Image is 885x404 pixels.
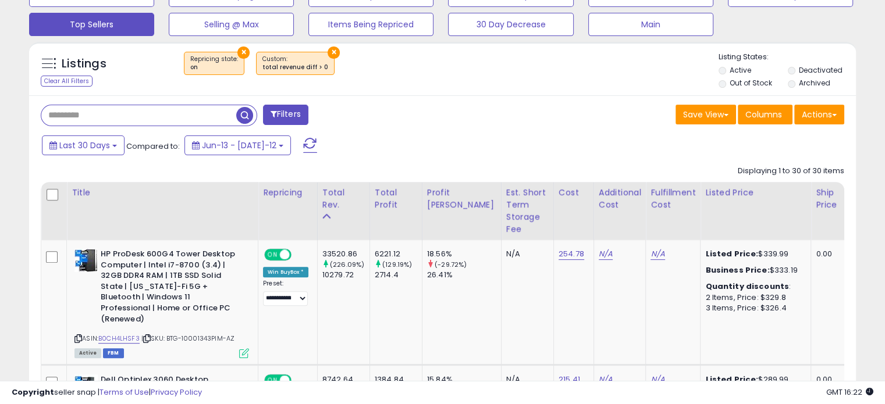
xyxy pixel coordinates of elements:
[12,387,54,398] strong: Copyright
[263,280,308,306] div: Preset:
[263,267,308,277] div: Win BuyBox *
[330,260,364,269] small: (226.09%)
[599,187,641,211] div: Additional Cost
[375,187,417,211] div: Total Profit
[730,78,772,88] label: Out of Stock
[202,140,276,151] span: Jun-13 - [DATE]-12
[237,47,250,59] button: ×
[705,187,806,199] div: Listed Price
[98,334,140,344] a: B0CH4LHSF3
[263,187,312,199] div: Repricing
[427,187,496,211] div: Profit [PERSON_NAME]
[559,248,584,260] a: 254.78
[588,13,713,36] button: Main
[169,13,294,36] button: Selling @ Max
[705,281,802,292] div: :
[738,105,792,124] button: Columns
[826,387,873,398] span: 2025-08-12 16:22 GMT
[62,56,106,72] h5: Listings
[101,249,242,327] b: HP ProDesk 600G4 Tower Desktop Computer | Intel i7-8700 (3.4) | 32GB DDR4 RAM | 1TB SSD Solid Sta...
[41,76,93,87] div: Clear All Filters
[262,63,328,71] div: total revenue diff > 0
[730,65,751,75] label: Active
[74,348,101,358] span: All listings currently available for purchase on Amazon
[798,78,830,88] label: Archived
[42,135,125,155] button: Last 30 Days
[705,248,758,259] b: Listed Price:
[705,303,802,313] div: 3 Items, Price: $326.4
[705,265,802,276] div: $333.19
[290,250,308,260] span: OFF
[738,166,844,177] div: Displaying 1 to 30 of 30 items
[141,334,234,343] span: | SKU: BTG-10001343PIM-AZ
[435,260,467,269] small: (-29.72%)
[798,65,842,75] label: Deactivated
[322,270,369,280] div: 10279.72
[99,387,149,398] a: Terms of Use
[506,249,545,259] div: N/A
[816,249,835,259] div: 0.00
[103,348,124,358] span: FBM
[599,248,613,260] a: N/A
[705,292,802,303] div: 2 Items, Price: $329.8
[719,52,856,63] p: Listing States:
[676,105,736,124] button: Save View
[427,249,501,259] div: 18.56%
[651,187,695,211] div: Fulfillment Cost
[794,105,844,124] button: Actions
[151,387,202,398] a: Privacy Policy
[328,47,340,59] button: ×
[506,187,549,235] div: Est. Short Term Storage Fee
[382,260,412,269] small: (129.19%)
[126,141,180,152] span: Compared to:
[190,63,238,71] div: on
[745,109,782,120] span: Columns
[262,55,328,72] span: Custom:
[59,140,110,151] span: Last 30 Days
[74,249,249,357] div: ASIN:
[427,270,501,280] div: 26.41%
[190,55,238,72] span: Repricing state :
[559,187,589,199] div: Cost
[263,105,308,125] button: Filters
[448,13,573,36] button: 30 Day Decrease
[265,250,280,260] span: ON
[705,264,769,276] b: Business Price:
[705,249,802,259] div: $339.99
[375,270,422,280] div: 2714.4
[322,187,365,211] div: Total Rev.
[651,248,664,260] a: N/A
[29,13,154,36] button: Top Sellers
[308,13,433,36] button: Items Being Repriced
[72,187,253,199] div: Title
[816,187,839,211] div: Ship Price
[705,281,789,292] b: Quantity discounts
[12,387,202,398] div: seller snap | |
[375,249,422,259] div: 6221.12
[322,249,369,259] div: 33520.86
[184,135,291,155] button: Jun-13 - [DATE]-12
[74,249,98,272] img: 51fQh+PNToL._SL40_.jpg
